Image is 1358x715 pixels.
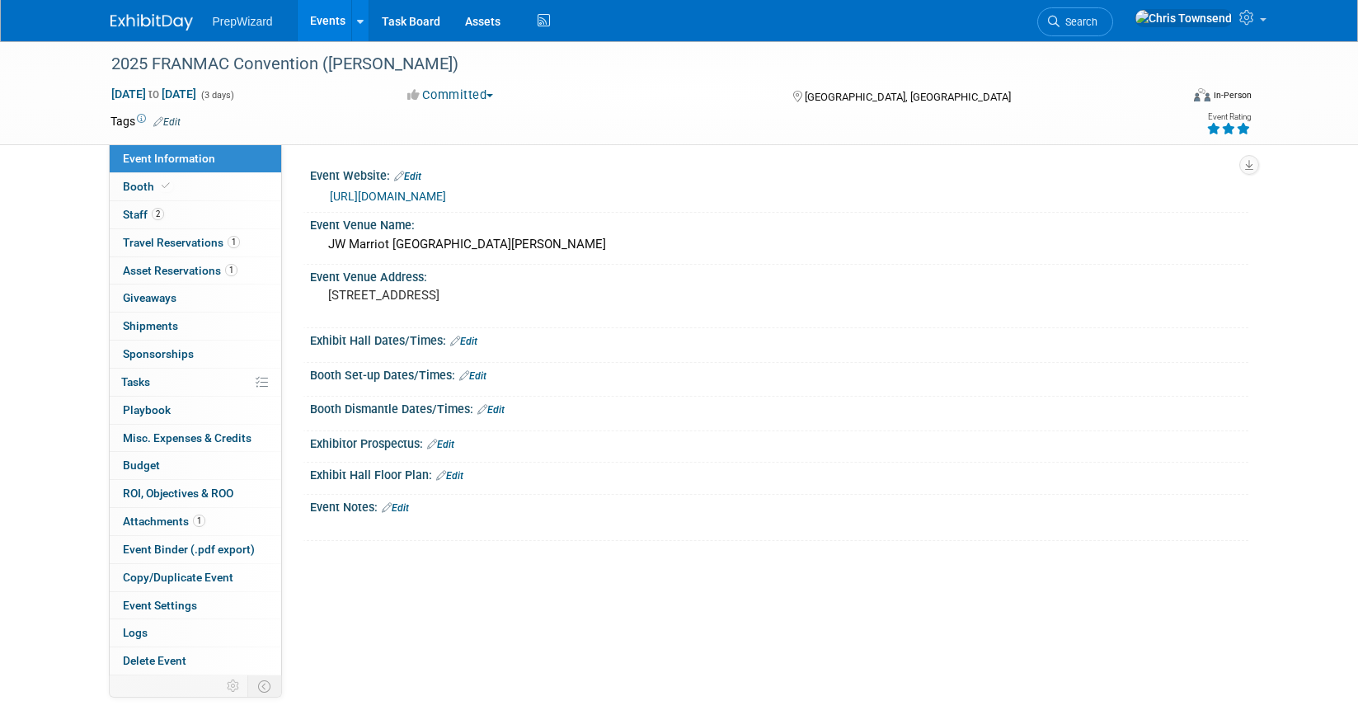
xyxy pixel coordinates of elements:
[123,152,215,165] span: Event Information
[110,369,281,396] a: Tasks
[123,431,251,445] span: Misc. Expenses & Credits
[1135,9,1233,27] img: Chris Townsend
[123,626,148,639] span: Logs
[110,508,281,535] a: Attachments1
[110,647,281,675] a: Delete Event
[228,236,240,248] span: 1
[1213,89,1252,101] div: In-Person
[110,452,281,479] a: Budget
[106,49,1155,79] div: 2025 FRANMAC Convention ([PERSON_NAME])
[123,459,160,472] span: Budget
[123,403,171,416] span: Playbook
[123,236,240,249] span: Travel Reservations
[219,675,248,697] td: Personalize Event Tab Strip
[123,515,205,528] span: Attachments
[394,171,421,182] a: Edit
[436,470,463,482] a: Edit
[110,564,281,591] a: Copy/Duplicate Event
[110,619,281,647] a: Logs
[123,571,233,584] span: Copy/Duplicate Event
[110,425,281,452] a: Misc. Expenses & Credits
[459,370,486,382] a: Edit
[110,536,281,563] a: Event Binder (.pdf export)
[110,313,281,340] a: Shipments
[153,116,181,128] a: Edit
[110,173,281,200] a: Booth
[200,90,234,101] span: (3 days)
[310,163,1248,185] div: Event Website:
[477,404,505,416] a: Edit
[1037,7,1113,36] a: Search
[110,201,281,228] a: Staff2
[123,347,194,360] span: Sponsorships
[110,341,281,368] a: Sponsorships
[1083,86,1252,111] div: Event Format
[110,14,193,31] img: ExhibitDay
[310,265,1248,285] div: Event Venue Address:
[123,654,186,667] span: Delete Event
[123,264,237,277] span: Asset Reservations
[322,232,1236,257] div: JW Marriot [GEOGRAPHIC_DATA][PERSON_NAME]
[328,288,683,303] pre: [STREET_ADDRESS]
[402,87,500,104] button: Committed
[110,397,281,424] a: Playbook
[247,675,281,697] td: Toggle Event Tabs
[1060,16,1097,28] span: Search
[310,397,1248,418] div: Booth Dismantle Dates/Times:
[310,495,1248,516] div: Event Notes:
[450,336,477,347] a: Edit
[330,190,446,203] a: [URL][DOMAIN_NAME]
[382,502,409,514] a: Edit
[121,375,150,388] span: Tasks
[123,543,255,556] span: Event Binder (.pdf export)
[310,463,1248,484] div: Exhibit Hall Floor Plan:
[193,515,205,527] span: 1
[110,87,197,101] span: [DATE] [DATE]
[110,592,281,619] a: Event Settings
[310,363,1248,384] div: Booth Set-up Dates/Times:
[310,328,1248,350] div: Exhibit Hall Dates/Times:
[110,229,281,256] a: Travel Reservations1
[427,439,454,450] a: Edit
[123,599,197,612] span: Event Settings
[146,87,162,101] span: to
[225,264,237,276] span: 1
[110,145,281,172] a: Event Information
[152,208,164,220] span: 2
[123,487,233,500] span: ROI, Objectives & ROO
[1194,88,1210,101] img: Format-Inperson.png
[213,15,273,28] span: PrepWizard
[110,480,281,507] a: ROI, Objectives & ROO
[310,213,1248,233] div: Event Venue Name:
[123,208,164,221] span: Staff
[123,180,173,193] span: Booth
[162,181,170,191] i: Booth reservation complete
[110,257,281,285] a: Asset Reservations1
[110,113,181,129] td: Tags
[805,91,1011,103] span: [GEOGRAPHIC_DATA], [GEOGRAPHIC_DATA]
[1206,113,1251,121] div: Event Rating
[310,431,1248,453] div: Exhibitor Prospectus:
[123,319,178,332] span: Shipments
[123,291,176,304] span: Giveaways
[110,285,281,312] a: Giveaways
